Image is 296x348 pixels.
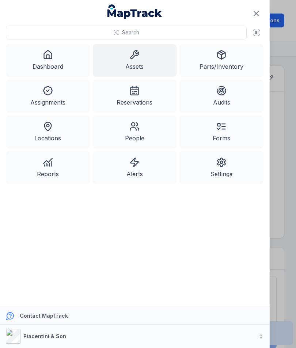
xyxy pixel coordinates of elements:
a: Audits [179,80,263,113]
a: Dashboard [6,44,90,77]
strong: Piacentini & Son [23,333,66,339]
button: Search [6,26,247,39]
a: Parts/Inventory [179,44,263,77]
a: People [93,116,177,148]
span: Search [122,29,139,36]
a: Alerts [93,151,177,184]
a: Settings [179,151,263,184]
a: Assignments [6,80,90,113]
strong: Contact MapTrack [20,313,68,319]
a: Locations [6,116,90,148]
a: Reports [6,151,90,184]
a: MapTrack [107,4,162,19]
button: Close navigation [248,6,264,21]
a: Assets [93,44,177,77]
a: Forms [179,116,263,148]
a: Reservations [93,80,177,113]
